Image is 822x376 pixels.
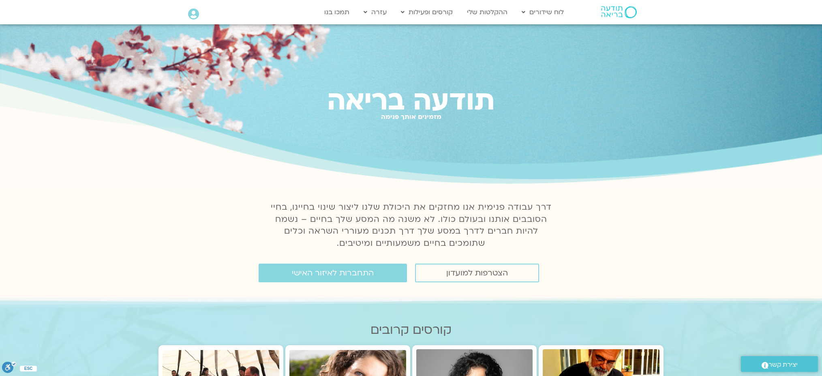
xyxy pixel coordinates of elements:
[360,4,391,20] a: עזרה
[292,269,374,277] span: התחברות לאיזור האישי
[463,4,512,20] a: ההקלטות שלי
[768,359,798,370] span: יצירת קשר
[266,201,556,250] p: דרך עבודה פנימית אנו מחזקים את היכולת שלנו ליצור שינוי בחיינו, בחיי הסובבים אותנו ובעולם כולו. לא...
[259,264,407,282] a: התחברות לאיזור האישי
[158,323,664,337] h2: קורסים קרובים
[415,264,539,282] a: הצטרפות למועדון
[320,4,353,20] a: תמכו בנו
[741,356,818,372] a: יצירת קשר
[601,6,637,18] img: תודעה בריאה
[518,4,568,20] a: לוח שידורים
[446,269,508,277] span: הצטרפות למועדון
[397,4,457,20] a: קורסים ופעילות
